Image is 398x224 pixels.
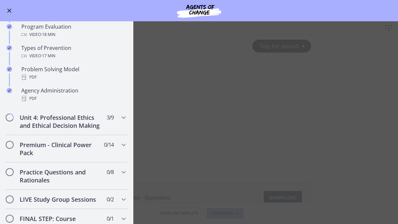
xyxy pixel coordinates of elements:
span: · 18 min [41,31,55,39]
h2: Premium - Clinical Power Pack [20,141,101,157]
i: Completed [7,24,12,29]
span: 0 / 1 [107,215,114,223]
div: Problem Solving Model [21,65,125,81]
div: PDF [21,95,125,103]
i: Completed [7,45,12,51]
div: Program Evaluation [21,23,125,39]
div: PDF [21,73,125,81]
button: Enable menu [5,7,13,15]
div: Agency Administration [21,87,125,103]
img: Agents of Change [159,3,239,19]
div: Types of Prevention [21,44,125,60]
h2: Practice Questions and Rationales [20,168,101,184]
span: 0 / 8 [107,168,114,176]
i: Completed [7,88,12,93]
i: Completed [7,67,12,72]
span: · 17 min [41,52,55,60]
h2: LIVE Study Group Sessions [20,195,101,203]
div: Video [21,52,125,60]
div: Video [21,31,125,39]
span: Tap for sound [253,7,299,14]
span: 0 / 2 [107,195,114,203]
span: 0 / 14 [104,141,114,149]
span: 3 / 9 [107,113,114,121]
h2: Unit 4: Professional Ethics and Ethical Decision Making [20,113,101,129]
button: Tap for sound [252,4,311,17]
